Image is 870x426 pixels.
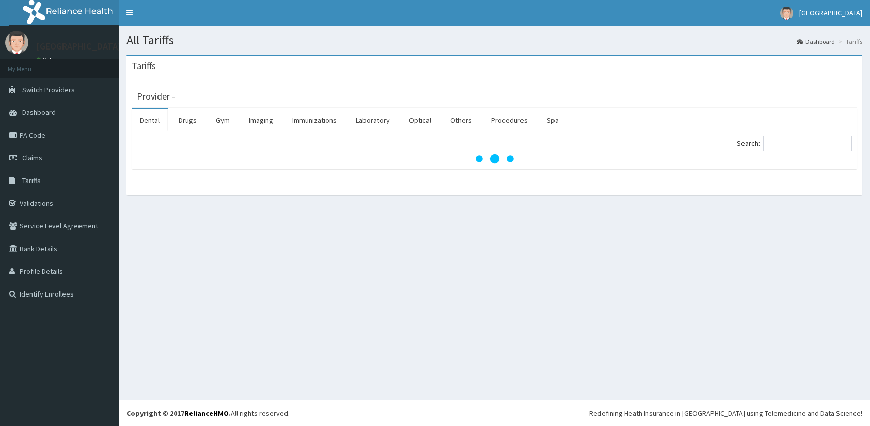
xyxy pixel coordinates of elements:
[137,92,175,101] h3: Provider -
[22,108,56,117] span: Dashboard
[797,37,835,46] a: Dashboard
[208,109,238,131] a: Gym
[799,8,862,18] span: [GEOGRAPHIC_DATA]
[5,31,28,54] img: User Image
[184,408,229,418] a: RelianceHMO
[36,42,121,51] p: [GEOGRAPHIC_DATA]
[442,109,480,131] a: Others
[22,153,42,162] span: Claims
[119,400,870,426] footer: All rights reserved.
[474,138,515,179] svg: audio-loading
[132,109,168,131] a: Dental
[737,136,852,151] label: Search:
[22,176,41,185] span: Tariffs
[589,408,862,418] div: Redefining Heath Insurance in [GEOGRAPHIC_DATA] using Telemedicine and Data Science!
[401,109,439,131] a: Optical
[483,109,536,131] a: Procedures
[836,37,862,46] li: Tariffs
[241,109,281,131] a: Imaging
[539,109,567,131] a: Spa
[132,61,156,71] h3: Tariffs
[780,7,793,20] img: User Image
[347,109,398,131] a: Laboratory
[126,34,862,47] h1: All Tariffs
[763,136,852,151] input: Search:
[36,56,61,63] a: Online
[170,109,205,131] a: Drugs
[22,85,75,94] span: Switch Providers
[126,408,231,418] strong: Copyright © 2017 .
[284,109,345,131] a: Immunizations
